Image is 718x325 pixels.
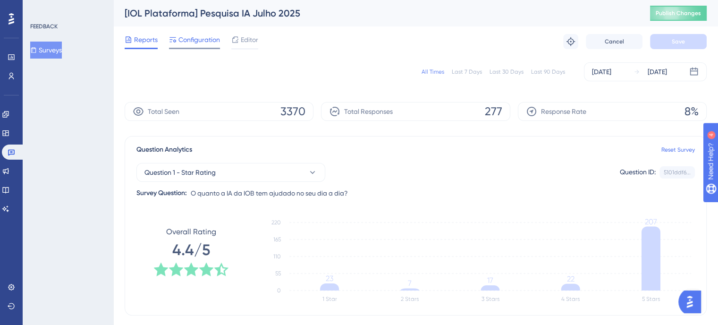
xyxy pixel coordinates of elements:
[605,38,624,45] span: Cancel
[408,279,412,288] tspan: 7
[275,270,281,277] tspan: 55
[487,276,493,285] tspan: 17
[645,217,657,226] tspan: 207
[485,104,502,119] span: 277
[452,68,482,76] div: Last 7 Days
[22,2,59,14] span: Need Help?
[620,166,656,179] div: Question ID:
[148,106,179,117] span: Total Seen
[144,167,216,178] span: Question 1 - Star Rating
[178,34,220,45] span: Configuration
[134,34,158,45] span: Reports
[273,236,281,243] tspan: 165
[561,296,580,302] text: 4 Stars
[136,144,192,155] span: Question Analytics
[567,274,574,283] tspan: 22
[422,68,444,76] div: All Times
[678,288,707,316] iframe: UserGuiding AI Assistant Launcher
[642,296,660,302] text: 5 Stars
[672,38,685,45] span: Save
[531,68,565,76] div: Last 90 Days
[273,253,281,260] tspan: 110
[656,9,701,17] span: Publish Changes
[280,104,305,119] span: 3370
[481,296,499,302] text: 3 Stars
[592,66,611,77] div: [DATE]
[322,296,337,302] text: 1 Star
[648,66,667,77] div: [DATE]
[136,163,325,182] button: Question 1 - Star Rating
[401,296,419,302] text: 2 Stars
[191,188,348,199] span: O quanto a IA da IOB tem ajudado no seu dia a dia?
[661,146,695,154] a: Reset Survey
[541,106,586,117] span: Response Rate
[650,6,707,21] button: Publish Changes
[172,239,210,260] span: 4.4/5
[66,5,68,12] div: 4
[136,188,187,199] div: Survey Question:
[30,23,58,30] div: FEEDBACK
[664,169,691,176] div: 5101ddf6...
[241,34,258,45] span: Editor
[344,106,393,117] span: Total Responses
[650,34,707,49] button: Save
[586,34,642,49] button: Cancel
[271,219,281,226] tspan: 220
[166,226,216,238] span: Overall Rating
[490,68,524,76] div: Last 30 Days
[277,287,281,294] tspan: 0
[30,42,62,59] button: Surveys
[684,104,699,119] span: 8%
[326,274,333,283] tspan: 23
[125,7,626,20] div: [IOL Plataforma] Pesquisa IA Julho 2025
